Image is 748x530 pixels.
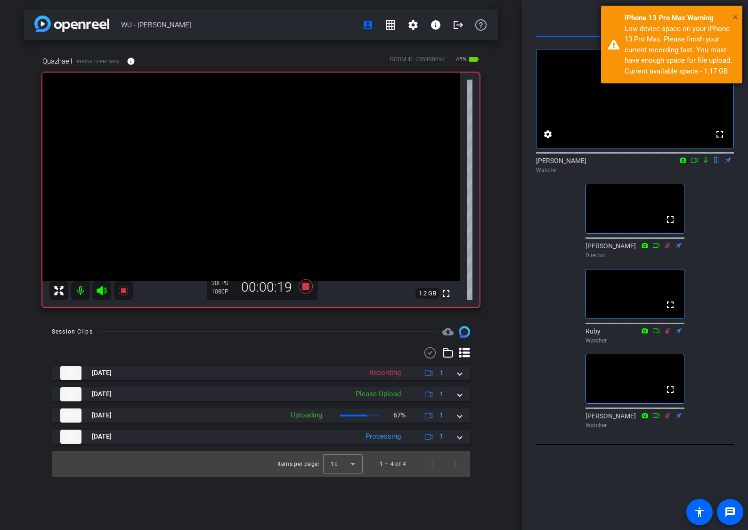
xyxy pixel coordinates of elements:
[585,241,684,260] div: [PERSON_NAME]
[444,453,466,475] button: Next page
[42,56,73,66] span: Quazhae1
[711,155,723,164] mat-icon: flip
[439,410,443,420] span: 1
[442,326,454,337] span: Destinations for your clips
[365,367,406,378] div: Recording
[52,430,470,444] mat-expansion-panel-header: thumb-nail[DATE]Processing1
[211,288,235,295] div: 1080P
[665,299,676,310] mat-icon: fullscreen
[75,58,120,65] span: iPhone 13 Pro Max
[121,16,357,34] span: WU - [PERSON_NAME]
[92,432,112,441] span: [DATE]
[585,411,684,430] div: [PERSON_NAME]
[585,421,684,430] div: Watcher
[92,389,112,399] span: [DATE]
[380,459,406,469] div: 1 – 4 of 4
[60,430,81,444] img: thumb-nail
[415,288,439,299] span: 1.2 GB
[665,214,676,225] mat-icon: fullscreen
[34,16,109,32] img: app-logo
[733,10,738,24] button: Close
[421,453,444,475] button: Previous page
[459,326,470,337] img: Session clips
[235,279,298,295] div: 00:00:19
[585,336,684,345] div: Watcher
[286,410,327,421] div: Uploading
[453,19,464,31] mat-icon: logout
[407,19,419,31] mat-icon: settings
[52,408,470,423] mat-expansion-panel-header: thumb-nail[DATE]Uploading67%1
[390,55,445,69] div: ROOM ID: 235498694
[439,432,443,441] span: 1
[60,408,81,423] img: thumb-nail
[211,279,235,287] div: 30
[455,52,468,67] span: 45%
[468,54,480,65] mat-icon: battery_std
[733,11,738,23] span: ×
[442,326,454,337] mat-icon: cloud_upload
[585,251,684,260] div: Director
[277,459,319,469] div: Items per page:
[351,389,406,400] div: Please Upload
[52,387,470,401] mat-expansion-panel-header: thumb-nail[DATE]Please Upload1
[127,57,135,65] mat-icon: info
[385,19,396,31] mat-icon: grid_on
[362,19,374,31] mat-icon: account_box
[665,384,676,395] mat-icon: fullscreen
[430,19,441,31] mat-icon: info
[536,166,734,174] div: Watcher
[625,24,735,77] div: Low device space on your iPhone 13 Pro Max. Please finish your current recording fast. You must h...
[92,368,112,378] span: [DATE]
[361,431,406,442] div: Processing
[694,506,705,518] mat-icon: accessibility
[60,366,81,380] img: thumb-nail
[52,366,470,380] mat-expansion-panel-header: thumb-nail[DATE]Recording1
[393,410,406,420] p: 67%
[218,280,228,286] span: FPS
[52,327,93,336] div: Session Clips
[625,13,735,24] div: iPhone 13 Pro Max Warning
[585,326,684,345] div: Ruby
[440,288,452,299] mat-icon: fullscreen
[724,506,736,518] mat-icon: message
[714,129,725,140] mat-icon: fullscreen
[92,410,112,420] span: [DATE]
[542,129,553,140] mat-icon: settings
[439,368,443,378] span: 1
[60,387,81,401] img: thumb-nail
[536,156,734,174] div: [PERSON_NAME]
[439,389,443,399] span: 1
